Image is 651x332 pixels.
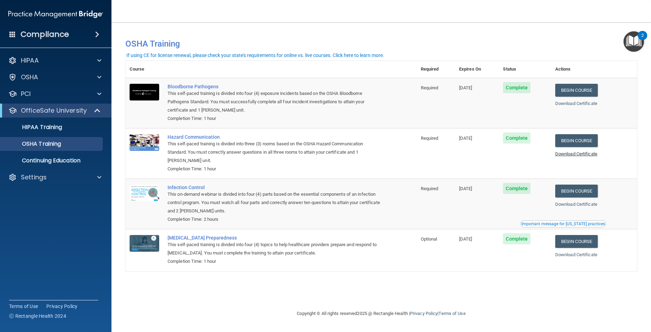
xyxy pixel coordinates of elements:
span: Required [421,186,439,191]
span: Ⓒ Rectangle Health 2024 [9,313,66,319]
button: If using CE for license renewal, please check your state's requirements for online vs. live cours... [125,52,385,59]
button: Open Resource Center, 2 new notifications [623,31,644,52]
p: OSHA Training [5,140,61,147]
a: PCI [8,90,101,98]
div: Important message for [US_STATE] practices [521,222,605,226]
a: Bloodborne Pathogens [168,84,382,89]
a: Infection Control [168,185,382,190]
h4: Compliance [21,30,69,39]
a: Begin Course [555,84,598,97]
a: [MEDICAL_DATA] Preparedness [168,235,382,241]
span: Complete [503,82,530,93]
div: Completion Time: 1 hour [168,165,382,173]
button: Read this if you are a dental practitioner in the state of CA [520,220,606,227]
span: Optional [421,236,437,242]
span: Complete [503,233,530,244]
div: Completion Time: 1 hour [168,257,382,266]
a: OfficeSafe University [8,106,101,115]
span: Complete [503,183,530,194]
a: Hazard Communication [168,134,382,140]
a: Terms of Use [9,303,38,310]
th: Expires On [455,61,499,78]
a: Download Certificate [555,101,597,106]
a: Download Certificate [555,252,597,257]
div: This on-demand webinar is divided into four (4) parts based on the essential components of an inf... [168,190,382,215]
a: Privacy Policy [46,303,78,310]
iframe: Drift Widget Chat Controller [530,283,643,310]
span: [DATE] [459,236,472,242]
th: Course [125,61,163,78]
div: This self-paced training is divided into three (3) rooms based on the OSHA Hazard Communication S... [168,140,382,165]
a: Begin Course [555,134,598,147]
div: Completion Time: 2 hours [168,215,382,224]
a: Settings [8,173,101,181]
h4: OSHA Training [125,39,637,49]
img: PMB logo [8,7,103,21]
span: [DATE] [459,136,472,141]
p: Continuing Education [5,157,100,164]
p: HIPAA Training [5,124,62,131]
div: 2 [641,35,644,44]
p: HIPAA [21,56,39,65]
a: Download Certificate [555,202,597,207]
th: Actions [551,61,637,78]
th: Required [417,61,455,78]
p: OSHA [21,73,38,81]
p: Settings [21,173,47,181]
a: HIPAA [8,56,101,65]
a: Download Certificate [555,151,597,156]
p: PCI [21,90,31,98]
a: Begin Course [555,185,598,197]
span: Required [421,85,439,90]
th: Status [499,61,551,78]
a: Begin Course [555,235,598,248]
a: Privacy Policy [410,311,437,316]
span: [DATE] [459,85,472,90]
div: Completion Time: 1 hour [168,114,382,123]
div: This self-paced training is divided into four (4) topics to help healthcare providers prepare and... [168,241,382,257]
a: OSHA [8,73,101,81]
div: If using CE for license renewal, please check your state's requirements for online vs. live cours... [126,53,384,58]
div: This self-paced training is divided into four (4) exposure incidents based on the OSHA Bloodborne... [168,89,382,114]
span: Required [421,136,439,141]
div: Copyright © All rights reserved 2025 @ Rectangle Health | | [254,302,509,325]
span: Complete [503,132,530,144]
p: OfficeSafe University [21,106,87,115]
a: Terms of Use [439,311,465,316]
span: [DATE] [459,186,472,191]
